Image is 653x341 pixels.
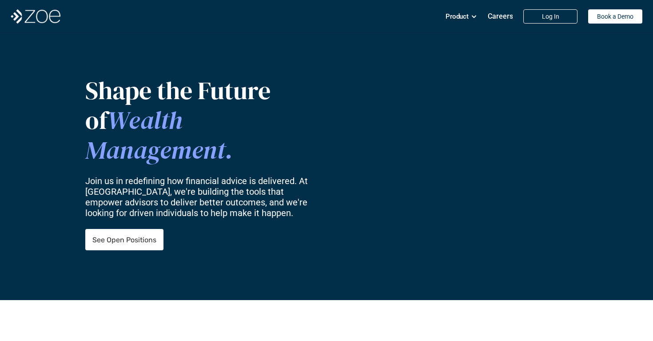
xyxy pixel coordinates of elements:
a: See Open Positions [85,229,163,250]
p: Log In [542,13,559,20]
span: Wealth Management. [85,103,233,167]
p: Join us in redefining how financial advice is delivered. At [GEOGRAPHIC_DATA], we're building the... [85,176,315,218]
p: Product [446,10,469,23]
p: Book a Demo [597,13,633,20]
a: Log In [523,9,577,24]
p: Careers [488,12,513,20]
p: See Open Positions [92,236,156,244]
p: Shape the Future of [85,76,315,165]
a: Book a Demo [588,9,642,24]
